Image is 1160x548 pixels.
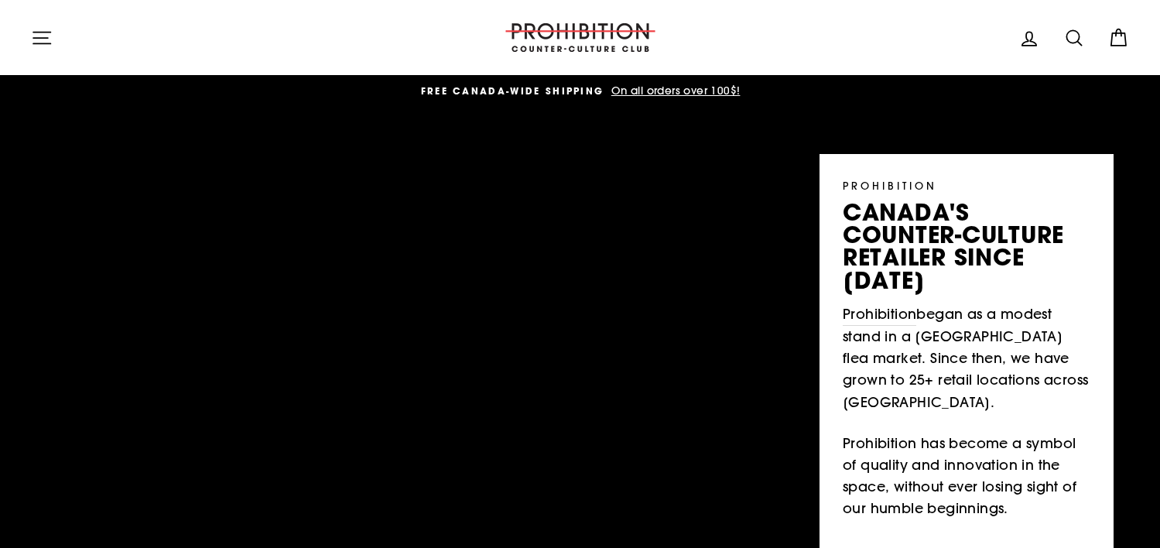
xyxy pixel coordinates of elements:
p: began as a modest stand in a [GEOGRAPHIC_DATA] flea market. Since then, we have grown to 25+ reta... [843,303,1090,413]
a: FREE CANADA-WIDE SHIPPING On all orders over 100$! [35,83,1126,100]
p: canada's counter-culture retailer since [DATE] [843,201,1090,292]
span: FREE CANADA-WIDE SHIPPING [421,84,604,98]
p: Prohibition has become a symbol of quality and innovation in the space, without ever losing sight... [843,433,1090,520]
a: Prohibition [843,303,916,326]
span: On all orders over 100$! [607,84,741,98]
img: PROHIBITION COUNTER-CULTURE CLUB [503,23,658,52]
p: PROHIBITION [843,177,1090,194]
